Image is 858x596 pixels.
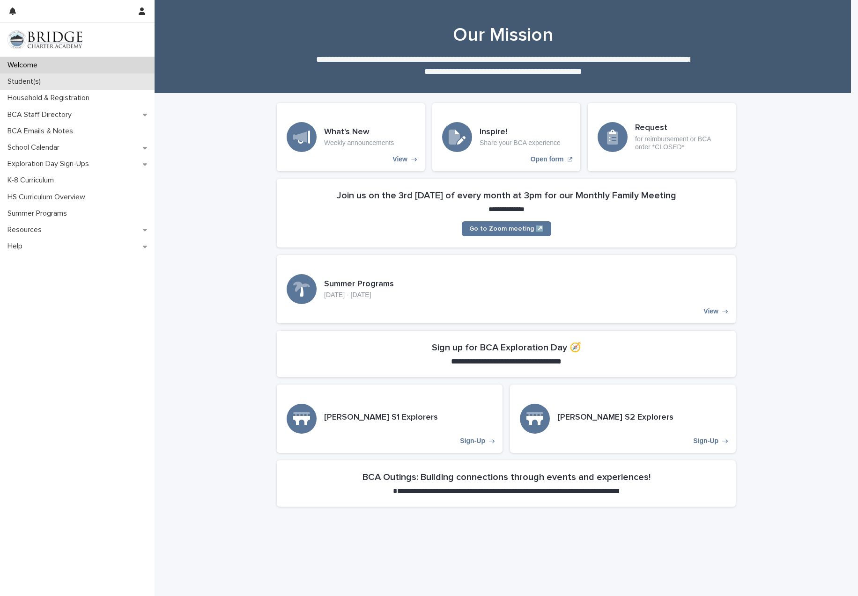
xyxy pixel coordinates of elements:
h3: Inspire! [480,127,561,138]
img: V1C1m3IdTEidaUdm9Hs0 [7,30,82,49]
p: Resources [4,225,49,234]
h3: Summer Programs [324,279,394,290]
p: View [703,307,718,315]
p: Sign-Up [460,437,485,445]
h2: Sign up for BCA Exploration Day 🧭 [432,342,581,353]
a: View [277,255,736,323]
p: Open form [531,155,564,163]
h2: Join us on the 3rd [DATE] of every month at 3pm for our Monthly Family Meeting [337,190,676,201]
p: BCA Staff Directory [4,110,79,119]
p: Sign-Up [693,437,718,445]
a: Go to Zoom meeting ↗️ [462,221,551,236]
span: Go to Zoom meeting ↗️ [469,225,544,232]
a: Sign-Up [277,385,503,453]
a: Sign-Up [510,385,736,453]
p: [DATE] - [DATE] [324,291,394,299]
a: View [277,103,425,171]
h3: What's New [324,127,394,138]
h3: Request [635,123,726,133]
p: Household & Registration [4,94,97,102]
p: Summer Programs [4,209,74,218]
h2: BCA Outings: Building connections through events and experiences! [362,472,651,483]
p: BCA Emails & Notes [4,127,81,136]
p: School Calendar [4,143,67,152]
p: Student(s) [4,77,48,86]
p: View [392,155,407,163]
p: Help [4,242,30,251]
h3: [PERSON_NAME] S1 Explorers [324,413,438,423]
p: for reimbursement or BCA order *CLOSED* [635,135,726,151]
p: Weekly announcements [324,139,394,147]
p: Share your BCA experience [480,139,561,147]
p: HS Curriculum Overview [4,193,93,202]
h1: Our Mission [274,24,732,46]
p: K-8 Curriculum [4,176,61,185]
p: Welcome [4,61,45,70]
a: Open form [432,103,580,171]
h3: [PERSON_NAME] S2 Explorers [557,413,673,423]
p: Exploration Day Sign-Ups [4,160,96,168]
